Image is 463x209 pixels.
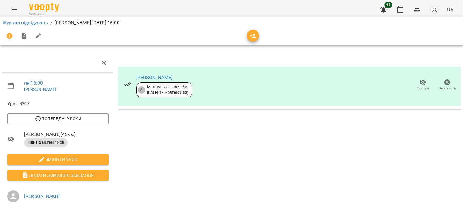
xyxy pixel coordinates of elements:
[7,2,22,17] button: Menu
[447,6,453,13] span: UA
[430,5,439,14] img: avatar_s.png
[7,170,109,181] button: Додати домашнє завдання
[7,113,109,124] button: Попередні уроки
[7,154,109,165] button: Змінити урок
[147,84,188,95] div: Математика: Індив 6м [DATE] - 13 жовт
[29,12,59,16] span: For Business
[138,86,145,94] div: 8
[12,115,104,122] span: Попередні уроки
[445,4,456,15] button: UA
[24,87,56,92] a: [PERSON_NAME]
[174,90,188,95] b: ( 607.5 $ )
[439,86,456,91] span: Скасувати
[24,193,61,199] a: [PERSON_NAME]
[2,19,461,26] nav: breadcrumb
[7,100,109,107] span: Урок №47
[411,77,435,94] button: Прогул
[55,19,120,26] p: [PERSON_NAME] [DATE] 16:00
[12,156,104,163] span: Змінити урок
[24,131,109,138] span: [PERSON_NAME] ( 45 хв. )
[24,140,68,145] span: індивід матем 45 хв
[24,80,43,86] a: пн , 16:00
[136,75,173,80] a: [PERSON_NAME]
[50,19,52,26] li: /
[2,20,48,26] a: Журнал відвідувань
[417,86,429,91] span: Прогул
[384,2,392,8] span: 48
[435,77,459,94] button: Скасувати
[12,172,104,179] span: Додати домашнє завдання
[29,3,59,12] img: Voopty Logo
